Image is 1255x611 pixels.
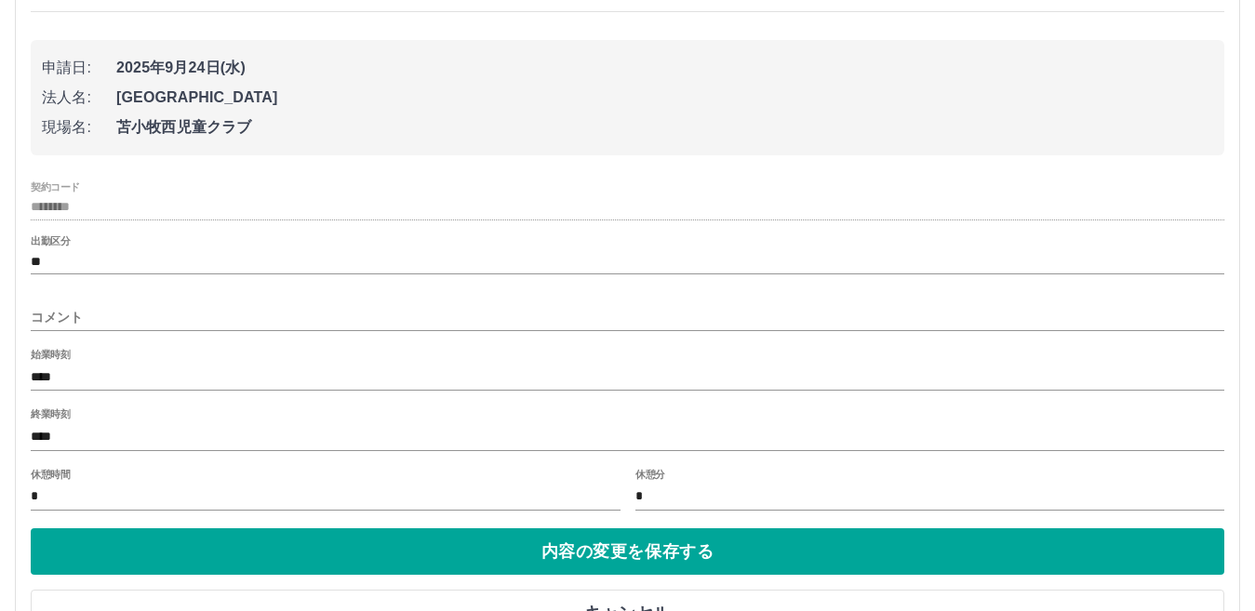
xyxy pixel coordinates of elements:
[42,116,116,139] span: 現場名:
[116,57,1213,79] span: 2025年9月24日(水)
[31,234,70,248] label: 出勤区分
[116,86,1213,109] span: [GEOGRAPHIC_DATA]
[42,86,116,109] span: 法人名:
[31,348,70,362] label: 始業時刻
[31,407,70,421] label: 終業時刻
[31,467,70,481] label: 休憩時間
[42,57,116,79] span: 申請日:
[635,467,665,481] label: 休憩分
[31,528,1224,575] button: 内容の変更を保存する
[31,179,80,193] label: 契約コード
[116,116,1213,139] span: 苫小牧西児童クラブ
